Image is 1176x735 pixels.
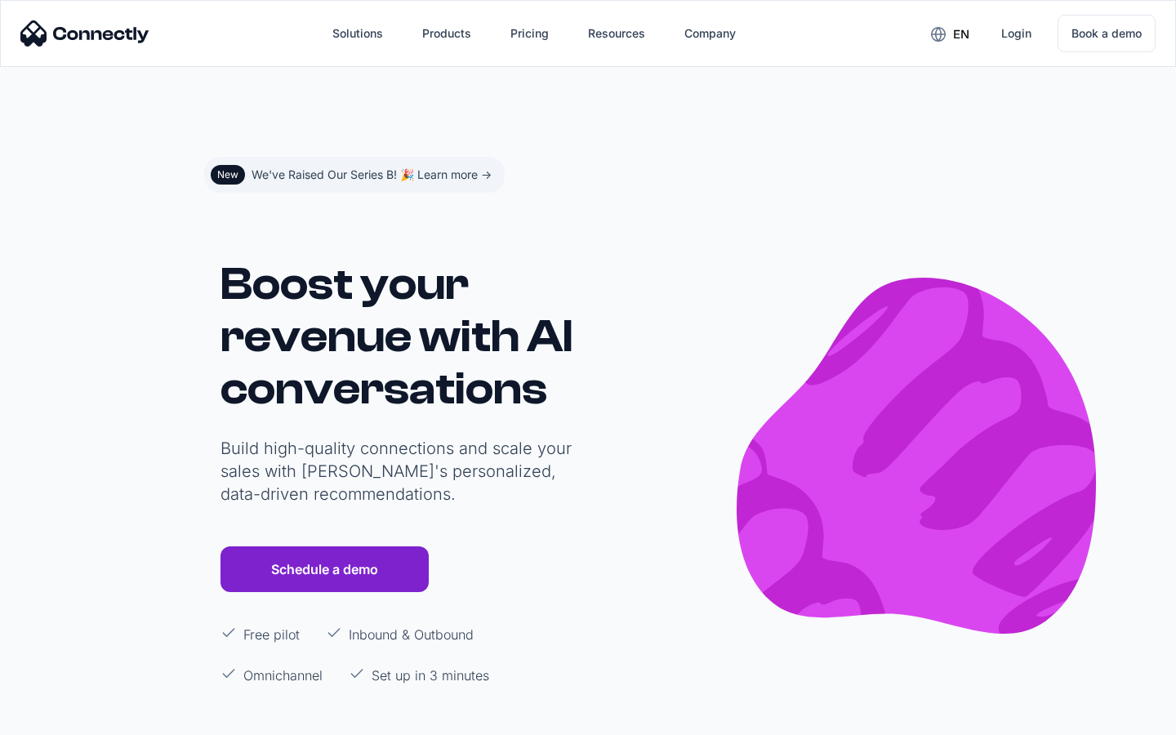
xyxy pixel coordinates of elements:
[349,625,474,644] p: Inbound & Outbound
[243,625,300,644] p: Free pilot
[510,22,549,45] div: Pricing
[243,666,323,685] p: Omnichannel
[20,20,149,47] img: Connectly Logo
[1001,22,1031,45] div: Login
[220,437,580,506] p: Build high-quality connections and scale your sales with [PERSON_NAME]'s personalized, data-drive...
[372,666,489,685] p: Set up in 3 minutes
[588,22,645,45] div: Resources
[16,705,98,729] aside: Language selected: English
[1058,15,1156,52] a: Book a demo
[497,14,562,53] a: Pricing
[217,168,238,181] div: New
[220,258,580,415] h1: Boost your revenue with AI conversations
[33,706,98,729] ul: Language list
[684,22,736,45] div: Company
[252,163,492,186] div: We've Raised Our Series B! 🎉 Learn more ->
[332,22,383,45] div: Solutions
[988,14,1045,53] a: Login
[422,22,471,45] div: Products
[953,23,969,46] div: en
[204,157,505,193] a: NewWe've Raised Our Series B! 🎉 Learn more ->
[220,546,429,592] a: Schedule a demo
